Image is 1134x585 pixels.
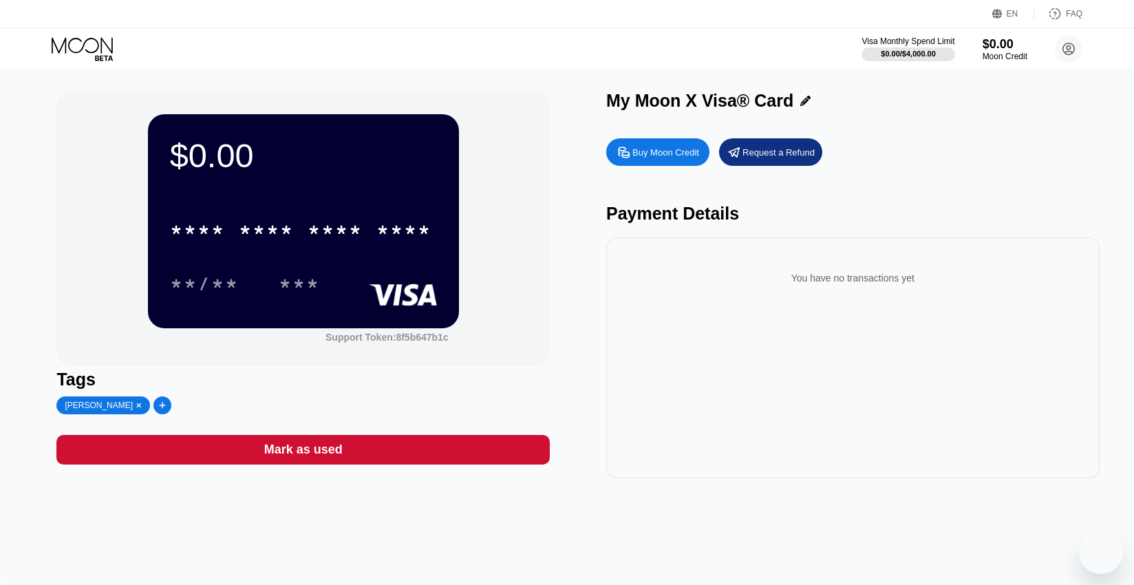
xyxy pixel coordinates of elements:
[606,204,1100,224] div: Payment Details
[617,259,1089,297] div: You have no transactions yet
[325,332,449,343] div: Support Token:8f5b647b1c
[56,435,550,465] div: Mark as used
[881,50,936,58] div: $0.00 / $4,000.00
[719,138,822,166] div: Request a Refund
[983,37,1027,61] div: $0.00Moon Credit
[325,332,449,343] div: Support Token: 8f5b647b1c
[992,7,1034,21] div: EN
[1066,9,1082,19] div: FAQ
[606,91,793,111] div: My Moon X Visa® Card
[170,136,437,175] div: $0.00
[862,36,954,46] div: Visa Monthly Spend Limit
[1007,9,1018,19] div: EN
[56,370,550,390] div: Tags
[632,147,699,158] div: Buy Moon Credit
[65,401,133,410] div: [PERSON_NAME]
[606,138,709,166] div: Buy Moon Credit
[983,52,1027,61] div: Moon Credit
[1079,530,1123,574] iframe: Button to launch messaging window
[264,442,343,458] div: Mark as used
[1034,7,1082,21] div: FAQ
[742,147,815,158] div: Request a Refund
[983,37,1027,52] div: $0.00
[862,36,954,61] div: Visa Monthly Spend Limit$0.00/$4,000.00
